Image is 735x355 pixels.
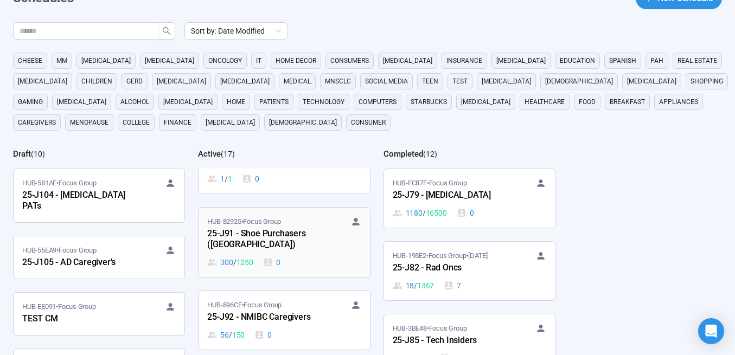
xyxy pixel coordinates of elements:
span: HUB-82925 • Focus Group [207,216,281,227]
div: 25-J79 - [MEDICAL_DATA] [393,189,512,203]
span: home [227,96,245,107]
span: / [225,173,228,185]
span: menopause [70,117,108,128]
span: [MEDICAL_DATA] [461,96,510,107]
span: ( 12 ) [423,150,437,158]
span: / [233,256,237,268]
span: HUB-FC87F • Focus Group [393,178,467,189]
span: appliances [659,96,698,107]
span: 1367 [417,280,434,292]
span: MM [56,55,67,66]
span: real estate [678,55,717,66]
span: [MEDICAL_DATA] [57,96,106,107]
div: 7 [444,280,461,292]
span: [MEDICAL_DATA] [81,55,131,66]
h2: Active [198,149,221,159]
span: children [81,76,112,87]
span: Sort by: Date Modified [191,23,281,39]
span: finance [164,117,191,128]
span: it [256,55,261,66]
span: [MEDICAL_DATA] [220,76,270,87]
span: shopping [691,76,723,87]
a: HUB-55EA9•Focus Group25-J105 - AD Caregiver's [14,236,184,279]
span: consumer [351,117,386,128]
div: 18 [393,280,434,292]
span: / [229,329,232,341]
span: 16500 [426,207,447,219]
span: gaming [18,96,43,107]
div: 0 [254,329,272,341]
span: consumers [330,55,369,66]
span: Food [579,96,596,107]
div: 0 [242,173,259,185]
a: HUB-581AE•Focus Group25-J104 - [MEDICAL_DATA] PATs [14,169,184,222]
span: [MEDICAL_DATA] [383,55,432,66]
span: ( 10 ) [31,150,45,158]
div: 25-J92 - NMIBC Caregivers [207,311,327,325]
span: GERD [126,76,143,87]
div: 300 [207,256,253,268]
div: 1180 [393,207,447,219]
span: HUB-581AE • Focus Group [22,178,97,189]
span: caregivers [18,117,56,128]
div: 25-J82 - Rad Oncs [393,261,512,275]
span: Spanish [609,55,636,66]
span: Insurance [446,55,482,66]
span: HUB-195E2 • Focus Group • [393,250,488,261]
span: search [162,27,171,35]
span: [DEMOGRAPHIC_DATA] [545,76,613,87]
span: [DEMOGRAPHIC_DATA] [269,117,337,128]
span: oncology [208,55,242,66]
div: TEST CM [22,312,142,326]
a: HUB-195E2•Focus Group•[DATE]25-J82 - Rad Oncs18 / 13677 [384,242,555,300]
div: 56 [207,329,245,341]
span: [MEDICAL_DATA] [157,76,206,87]
div: 25-J104 - [MEDICAL_DATA] PATs [22,189,142,214]
span: healthcare [525,96,565,107]
a: HUB-82925•Focus Group25-J91 - Shoe Purchasers ([GEOGRAPHIC_DATA])300 / 12500 [199,208,369,277]
span: Teen [422,76,438,87]
div: 25-J85 - Tech Insiders [393,334,512,348]
span: social media [365,76,408,87]
span: computers [359,96,397,107]
h2: Completed [384,149,423,159]
span: 1 [228,173,232,185]
span: / [414,280,417,292]
span: [MEDICAL_DATA] [145,55,194,66]
time: [DATE] [468,251,488,260]
span: home decor [276,55,316,66]
span: alcohol [120,96,149,107]
span: college [123,117,150,128]
div: 0 [457,207,474,219]
span: [MEDICAL_DATA] [627,76,676,87]
span: medical [284,76,311,87]
div: 25-J91 - Shoe Purchasers ([GEOGRAPHIC_DATA]) [207,227,327,252]
span: [MEDICAL_DATA] [482,76,531,87]
span: Patients [259,96,289,107]
span: HUB-896CE • Focus Group [207,300,282,311]
span: education [560,55,595,66]
span: HUB-EE091 • Focus Group [22,301,96,312]
span: breakfast [610,96,645,107]
a: HUB-896CE•Focus Group25-J92 - NMIBC Caregivers56 / 1500 [199,291,369,350]
span: [MEDICAL_DATA] [206,117,255,128]
h2: Draft [13,149,31,159]
span: HUB-3BE48 • Focus Group [393,323,467,334]
span: Test [452,76,468,87]
span: HUB-55EA9 • Focus Group [22,245,97,256]
div: 0 [263,256,280,268]
button: search [158,22,175,40]
span: [MEDICAL_DATA] [163,96,213,107]
div: Open Intercom Messenger [698,318,724,344]
span: technology [303,96,344,107]
span: mnsclc [325,76,351,87]
span: / [423,207,426,219]
span: [MEDICAL_DATA] [18,76,67,87]
div: 25-J105 - AD Caregiver's [22,256,142,270]
span: [MEDICAL_DATA] [496,55,546,66]
span: cheese [18,55,42,66]
span: starbucks [411,96,447,107]
div: 1 [207,173,232,185]
a: HUB-FC87F•Focus Group25-J79 - [MEDICAL_DATA]1180 / 165000 [384,169,555,228]
span: 1250 [237,256,253,268]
